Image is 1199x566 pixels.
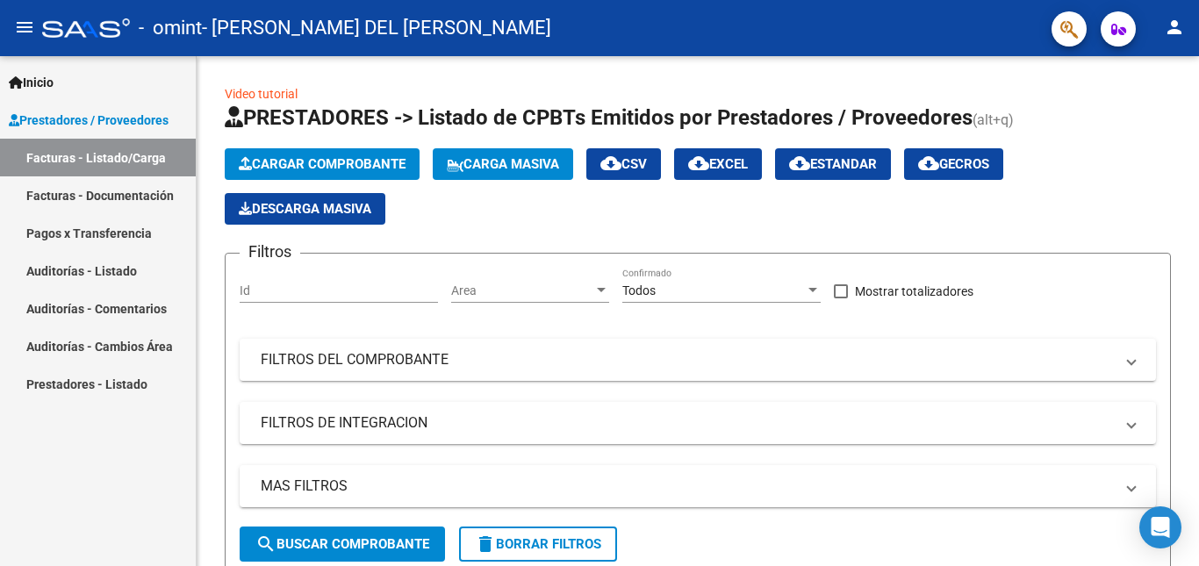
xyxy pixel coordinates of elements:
[240,465,1156,507] mat-expansion-panel-header: MAS FILTROS
[225,193,385,225] app-download-masive: Descarga masiva de comprobantes (adjuntos)
[475,534,496,555] mat-icon: delete
[855,281,973,302] span: Mostrar totalizadores
[674,148,762,180] button: EXCEL
[688,153,709,174] mat-icon: cloud_download
[255,534,276,555] mat-icon: search
[447,156,559,172] span: Carga Masiva
[451,283,593,298] span: Area
[1164,17,1185,38] mat-icon: person
[225,87,298,101] a: Video tutorial
[9,111,169,130] span: Prestadores / Proveedores
[139,9,202,47] span: - omint
[239,156,406,172] span: Cargar Comprobante
[600,153,621,174] mat-icon: cloud_download
[240,339,1156,381] mat-expansion-panel-header: FILTROS DEL COMPROBANTE
[14,17,35,38] mat-icon: menu
[261,350,1114,369] mat-panel-title: FILTROS DEL COMPROBANTE
[225,148,420,180] button: Cargar Comprobante
[973,111,1014,128] span: (alt+q)
[789,156,877,172] span: Estandar
[775,148,891,180] button: Estandar
[475,536,601,552] span: Borrar Filtros
[1139,506,1181,548] div: Open Intercom Messenger
[240,402,1156,444] mat-expansion-panel-header: FILTROS DE INTEGRACION
[789,153,810,174] mat-icon: cloud_download
[433,148,573,180] button: Carga Masiva
[9,73,54,92] span: Inicio
[255,536,429,552] span: Buscar Comprobante
[904,148,1003,180] button: Gecros
[240,240,300,264] h3: Filtros
[600,156,647,172] span: CSV
[202,9,551,47] span: - [PERSON_NAME] DEL [PERSON_NAME]
[240,527,445,562] button: Buscar Comprobante
[459,527,617,562] button: Borrar Filtros
[918,153,939,174] mat-icon: cloud_download
[225,193,385,225] button: Descarga Masiva
[261,413,1114,433] mat-panel-title: FILTROS DE INTEGRACION
[622,283,656,297] span: Todos
[586,148,661,180] button: CSV
[918,156,989,172] span: Gecros
[688,156,748,172] span: EXCEL
[239,201,371,217] span: Descarga Masiva
[225,105,973,130] span: PRESTADORES -> Listado de CPBTs Emitidos por Prestadores / Proveedores
[261,476,1114,496] mat-panel-title: MAS FILTROS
